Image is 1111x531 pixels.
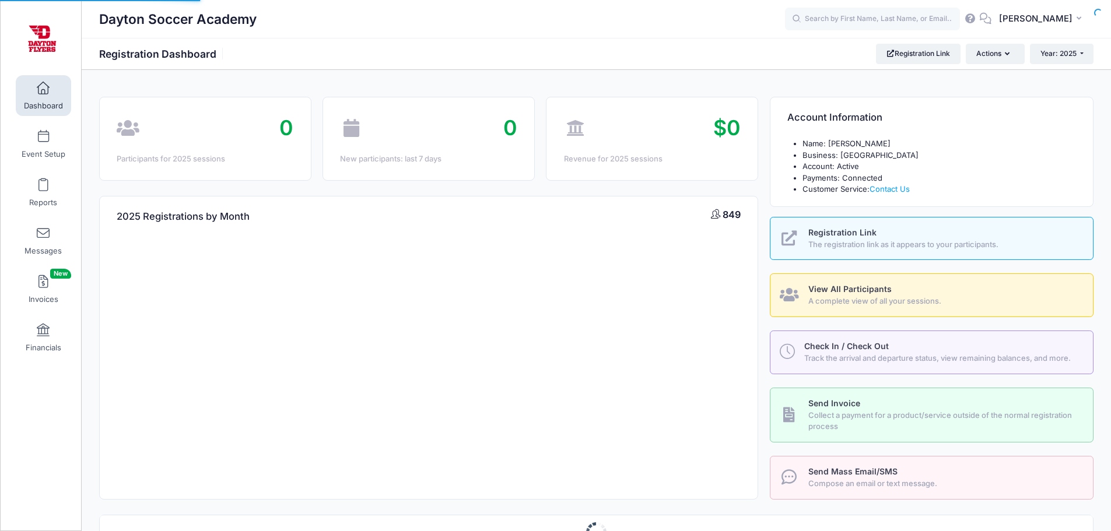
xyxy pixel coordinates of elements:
[770,217,1094,261] a: Registration Link The registration link as it appears to your participants.
[802,161,1076,173] li: Account: Active
[117,153,293,165] div: Participants for 2025 sessions
[991,6,1094,33] button: [PERSON_NAME]
[804,353,1080,364] span: Track the arrival and departure status, view remaining balances, and more.
[1,12,82,68] a: Dayton Soccer Academy
[966,44,1024,64] button: Actions
[24,101,63,111] span: Dashboard
[16,220,71,261] a: Messages
[770,456,1094,500] a: Send Mass Email/SMS Compose an email or text message.
[808,466,898,476] span: Send Mass Email/SMS
[29,198,57,208] span: Reports
[802,138,1076,150] li: Name: [PERSON_NAME]
[787,101,882,135] h4: Account Information
[29,294,58,304] span: Invoices
[808,296,1080,307] span: A complete view of all your sessions.
[16,75,71,116] a: Dashboard
[99,6,257,33] h1: Dayton Soccer Academy
[22,149,65,159] span: Event Setup
[1040,49,1077,58] span: Year: 2025
[340,153,517,165] div: New participants: last 7 days
[770,273,1094,317] a: View All Participants A complete view of all your sessions.
[802,150,1076,161] li: Business: [GEOGRAPHIC_DATA]
[808,410,1080,432] span: Collect a payment for a product/service outside of the normal registration process
[802,173,1076,184] li: Payments: Connected
[16,172,71,213] a: Reports
[870,184,910,194] a: Contact Us
[808,227,877,237] span: Registration Link
[770,388,1094,442] a: Send Invoice Collect a payment for a product/service outside of the normal registration process
[26,343,61,353] span: Financials
[713,115,741,140] span: $0
[50,269,71,279] span: New
[999,12,1073,25] span: [PERSON_NAME]
[20,18,64,62] img: Dayton Soccer Academy
[808,398,860,408] span: Send Invoice
[770,330,1094,374] a: Check In / Check Out Track the arrival and departure status, view remaining balances, and more.
[1030,44,1094,64] button: Year: 2025
[802,184,1076,195] li: Customer Service:
[564,153,741,165] div: Revenue for 2025 sessions
[99,48,226,60] h1: Registration Dashboard
[808,284,892,294] span: View All Participants
[16,269,71,310] a: InvoicesNew
[876,44,961,64] a: Registration Link
[503,115,517,140] span: 0
[24,246,62,256] span: Messages
[785,8,960,31] input: Search by First Name, Last Name, or Email...
[808,478,1080,490] span: Compose an email or text message.
[16,317,71,358] a: Financials
[279,115,293,140] span: 0
[808,239,1080,251] span: The registration link as it appears to your participants.
[804,341,889,351] span: Check In / Check Out
[16,124,71,164] a: Event Setup
[723,209,741,220] span: 849
[117,200,250,233] h4: 2025 Registrations by Month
